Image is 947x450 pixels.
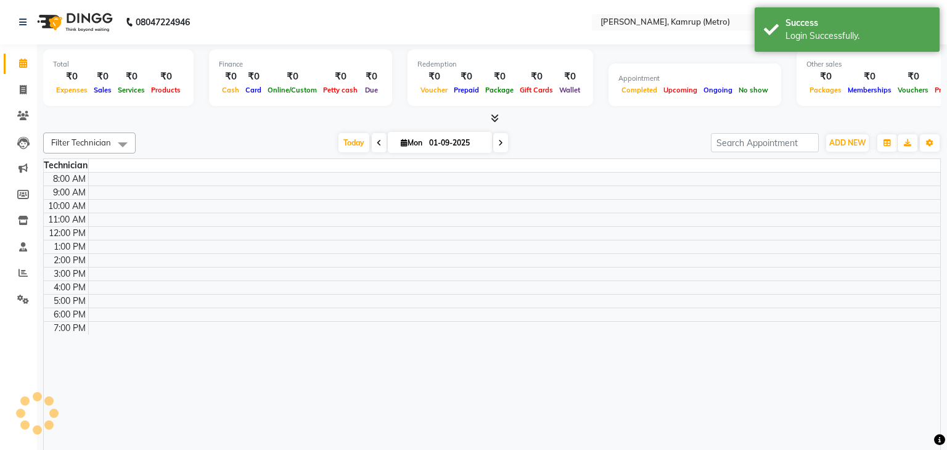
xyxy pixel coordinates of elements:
[46,227,88,240] div: 12:00 PM
[785,30,930,43] div: Login Successfully.
[51,173,88,186] div: 8:00 AM
[148,86,184,94] span: Products
[700,86,736,94] span: Ongoing
[219,70,242,84] div: ₹0
[556,86,583,94] span: Wallet
[51,295,88,308] div: 5:00 PM
[46,213,88,226] div: 11:00 AM
[517,70,556,84] div: ₹0
[517,86,556,94] span: Gift Cards
[845,70,895,84] div: ₹0
[51,240,88,253] div: 1:00 PM
[829,138,866,147] span: ADD NEW
[417,70,451,84] div: ₹0
[91,86,115,94] span: Sales
[482,86,517,94] span: Package
[242,70,264,84] div: ₹0
[362,86,381,94] span: Due
[51,322,88,335] div: 7:00 PM
[242,86,264,94] span: Card
[618,86,660,94] span: Completed
[320,86,361,94] span: Petty cash
[264,86,320,94] span: Online/Custom
[44,159,88,172] div: Technician
[53,70,91,84] div: ₹0
[264,70,320,84] div: ₹0
[711,133,819,152] input: Search Appointment
[451,70,482,84] div: ₹0
[31,5,116,39] img: logo
[51,308,88,321] div: 6:00 PM
[53,86,91,94] span: Expenses
[736,86,771,94] span: No show
[895,86,932,94] span: Vouchers
[51,281,88,294] div: 4:00 PM
[398,138,425,147] span: Mon
[361,70,382,84] div: ₹0
[785,17,930,30] div: Success
[53,59,184,70] div: Total
[845,86,895,94] span: Memberships
[417,86,451,94] span: Voucher
[482,70,517,84] div: ₹0
[320,70,361,84] div: ₹0
[91,70,115,84] div: ₹0
[51,137,111,147] span: Filter Technician
[51,268,88,280] div: 3:00 PM
[556,70,583,84] div: ₹0
[51,254,88,267] div: 2:00 PM
[219,59,382,70] div: Finance
[451,86,482,94] span: Prepaid
[806,86,845,94] span: Packages
[136,5,190,39] b: 08047224946
[115,70,148,84] div: ₹0
[115,86,148,94] span: Services
[660,86,700,94] span: Upcoming
[618,73,771,84] div: Appointment
[219,86,242,94] span: Cash
[895,70,932,84] div: ₹0
[806,70,845,84] div: ₹0
[417,59,583,70] div: Redemption
[46,200,88,213] div: 10:00 AM
[338,133,369,152] span: Today
[826,134,869,152] button: ADD NEW
[51,186,88,199] div: 9:00 AM
[425,134,487,152] input: 2025-09-01
[148,70,184,84] div: ₹0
